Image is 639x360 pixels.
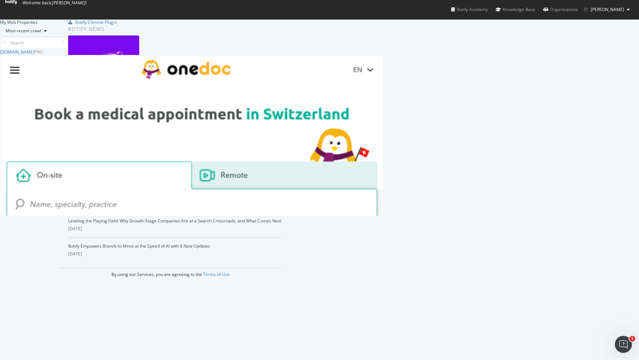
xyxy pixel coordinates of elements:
[68,35,139,92] img: What Happens When ChatGPT Is Your Holiday Shopper?
[68,226,282,232] div: [DATE]
[543,6,578,13] div: Organizations
[496,6,535,13] div: Knowledge Base
[68,243,210,249] a: Botify Empowers Brands to Move at the Speed of AI with 6 New Updates
[68,218,282,224] a: Leveling the Playing Field: Why Growth-Stage Companies Are at a Search Crossroads, and What Comes...
[451,6,488,13] div: Botify Academy
[615,336,632,353] iframe: Intercom live chat
[34,49,43,55] div: Pro
[578,4,635,15] button: [PERSON_NAME]
[6,29,41,33] div: Most recent crawl
[629,336,635,342] span: 1
[591,6,624,12] span: Alexie Barthélemy
[68,251,282,257] div: [DATE]
[203,271,230,277] a: Terms of Use
[59,268,282,277] div: By using our Services, you are agreeing to the
[68,19,117,25] a: Botify Chrome Plugin
[68,25,282,33] div: Botify news
[75,19,117,25] div: Botify Chrome Plugin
